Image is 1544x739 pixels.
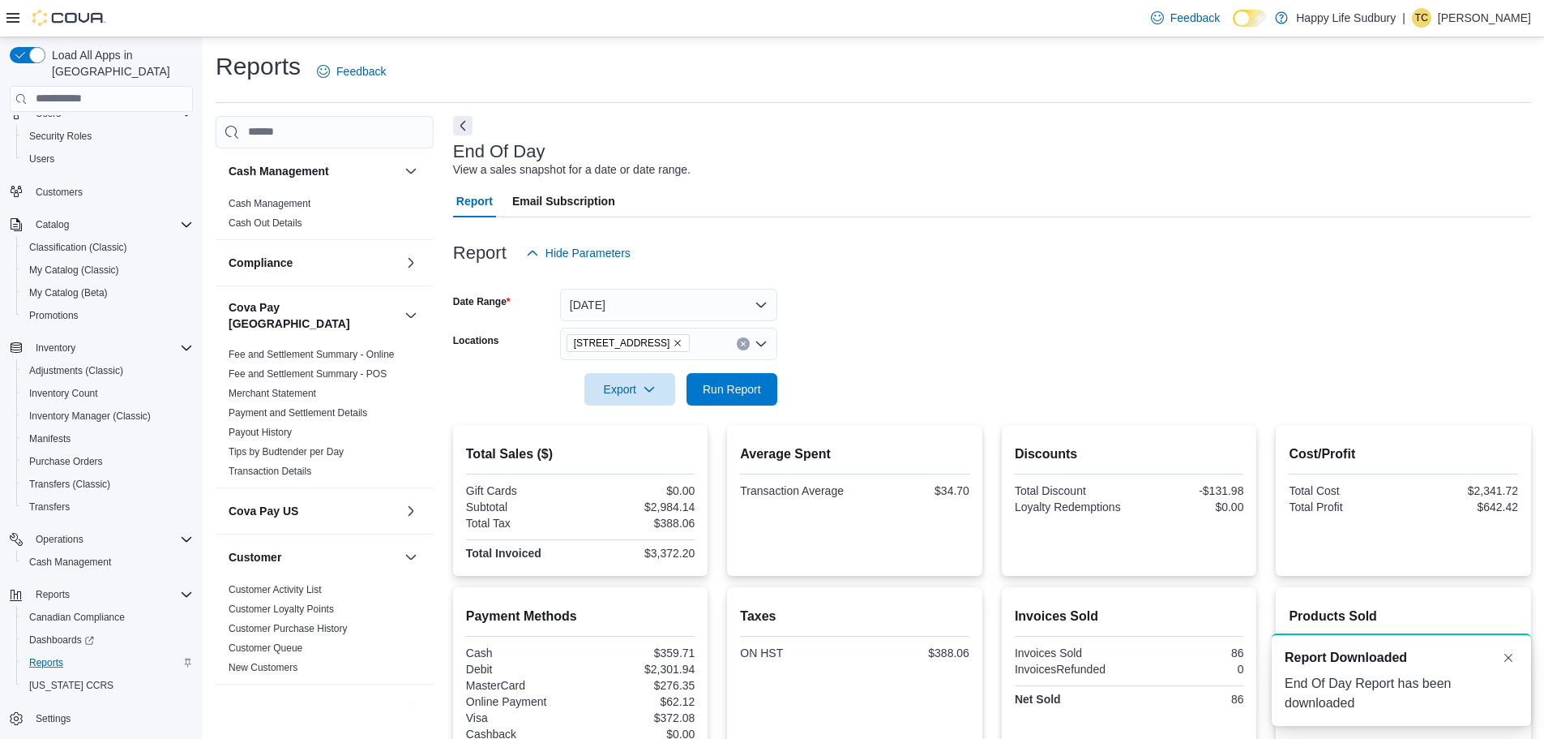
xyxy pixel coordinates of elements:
[29,153,54,165] span: Users
[453,142,545,161] h3: End Of Day
[229,503,298,519] h3: Cova Pay US
[29,182,193,202] span: Customers
[1285,674,1518,713] div: End Of Day Report has been downloaded
[466,663,577,676] div: Debit
[1296,8,1396,28] p: Happy Life Sudbury
[229,163,329,179] h3: Cash Management
[1015,484,1126,497] div: Total Discount
[16,382,199,405] button: Inventory Count
[1407,484,1518,497] div: $2,341.72
[23,608,131,627] a: Canadian Compliance
[567,334,691,352] span: 3045 Old Highway 69 Unit 2
[3,213,199,236] button: Catalog
[229,348,395,361] span: Fee and Settlement Summary - Online
[466,711,577,724] div: Visa
[336,63,386,79] span: Feedback
[16,606,199,629] button: Canadian Compliance
[23,452,193,471] span: Purchase Orders
[216,50,301,83] h1: Reports
[229,603,334,616] span: Customer Loyalty Points
[23,429,193,449] span: Manifests
[23,497,193,517] span: Transfers
[229,426,292,439] span: Payout History
[740,445,969,464] h2: Average Spent
[1285,648,1518,668] div: Notification
[23,306,85,325] a: Promotions
[29,530,193,549] span: Operations
[453,161,691,178] div: View a sales snapshot for a date or date range.
[3,583,199,606] button: Reports
[23,406,157,426] a: Inventory Manager (Classic)
[229,367,387,380] span: Fee and Settlement Summary - POS
[686,373,777,406] button: Run Report
[23,384,105,403] a: Inventory Count
[401,548,421,567] button: Customer
[23,630,193,650] span: Dashboards
[1015,445,1244,464] h2: Discounts
[1170,10,1220,26] span: Feedback
[1144,2,1226,34] a: Feedback
[229,197,310,210] span: Cash Management
[216,580,434,684] div: Customer
[584,679,695,692] div: $276.35
[229,407,367,419] a: Payment and Settlement Details
[36,342,75,354] span: Inventory
[858,484,969,497] div: $34.70
[29,387,98,400] span: Inventory Count
[29,432,71,445] span: Manifests
[23,149,61,169] a: Users
[216,345,434,488] div: Cova Pay [GEOGRAPHIC_DATA]
[229,368,387,380] a: Fee and Settlement Summary - POS
[229,387,316,400] span: Merchant Statement
[401,306,421,325] button: Cova Pay [GEOGRAPHIC_DATA]
[229,255,293,271] h3: Compliance
[229,662,297,673] a: New Customers
[1015,607,1244,626] h2: Invoices Sold
[23,238,134,257] a: Classification (Classic)
[16,281,199,304] button: My Catalog (Beta)
[584,695,695,708] div: $62.12
[29,130,92,143] span: Security Roles
[1015,693,1061,706] strong: Net Sold
[512,185,615,217] span: Email Subscription
[23,384,193,403] span: Inventory Count
[755,337,768,350] button: Open list of options
[560,289,777,321] button: [DATE]
[584,711,695,724] div: $372.08
[16,236,199,259] button: Classification (Classic)
[1132,484,1243,497] div: -$131.98
[401,253,421,273] button: Compliance
[216,194,434,239] div: Cash Management
[453,295,511,308] label: Date Range
[29,709,77,728] a: Settings
[29,286,108,299] span: My Catalog (Beta)
[23,676,120,695] a: [US_STATE] CCRS
[1289,445,1518,464] h2: Cost/Profit
[229,198,310,209] a: Cash Management
[229,622,348,635] span: Customer Purchase History
[401,698,421,717] button: Discounts & Promotions
[740,484,851,497] div: Transaction Average
[229,446,344,458] a: Tips by Budtender per Day
[466,445,695,464] h2: Total Sales ($)
[3,528,199,551] button: Operations
[1285,648,1407,668] span: Report Downloaded
[29,556,111,569] span: Cash Management
[1132,501,1243,513] div: $0.00
[36,712,71,725] span: Settings
[1233,27,1234,28] span: Dark Mode
[673,338,682,348] button: Remove 3045 Old Highway 69 Unit 2 from selection in this group
[23,361,130,380] a: Adjustments (Classic)
[23,676,193,695] span: Washington CCRS
[23,475,117,494] a: Transfers (Classic)
[29,241,127,254] span: Classification (Classic)
[29,410,151,423] span: Inventory Manager (Classic)
[229,299,398,332] button: Cova Pay [GEOGRAPHIC_DATA]
[401,501,421,521] button: Cova Pay US
[594,373,665,406] span: Export
[229,163,398,179] button: Cash Management
[29,309,79,322] span: Promotions
[16,674,199,697] button: [US_STATE] CCRS
[584,663,695,676] div: $2,301.94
